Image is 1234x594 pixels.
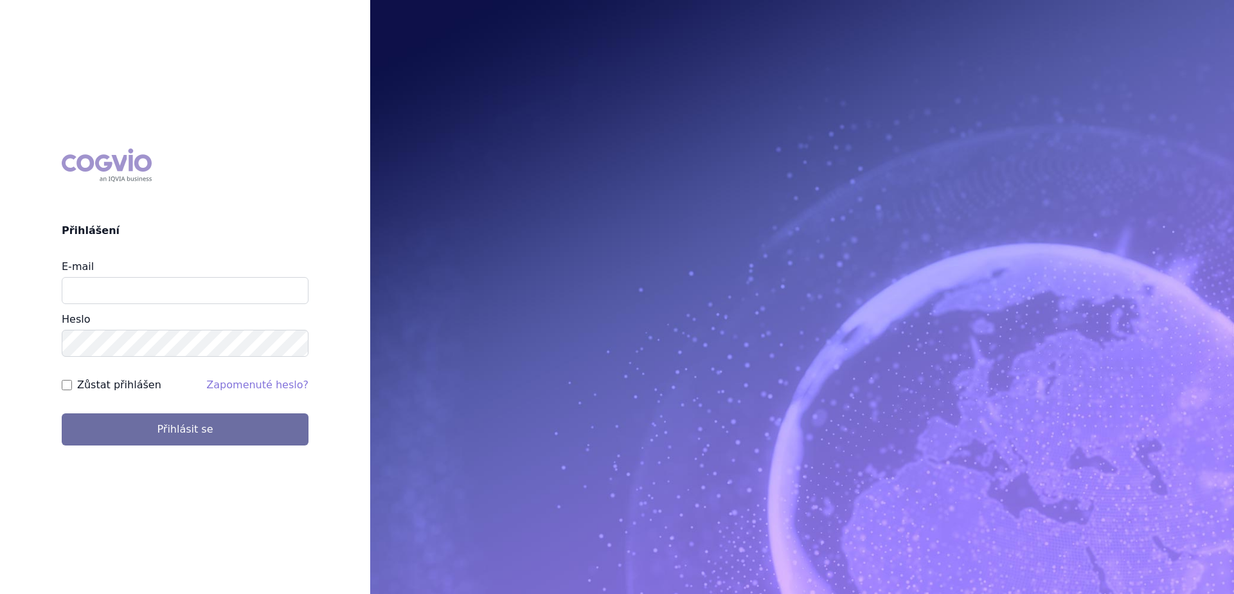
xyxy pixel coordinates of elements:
label: Heslo [62,313,90,325]
label: E-mail [62,260,94,273]
a: Zapomenuté heslo? [206,379,308,391]
h2: Přihlášení [62,223,308,239]
div: COGVIO [62,148,152,182]
button: Přihlásit se [62,413,308,446]
label: Zůstat přihlášen [77,377,161,393]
